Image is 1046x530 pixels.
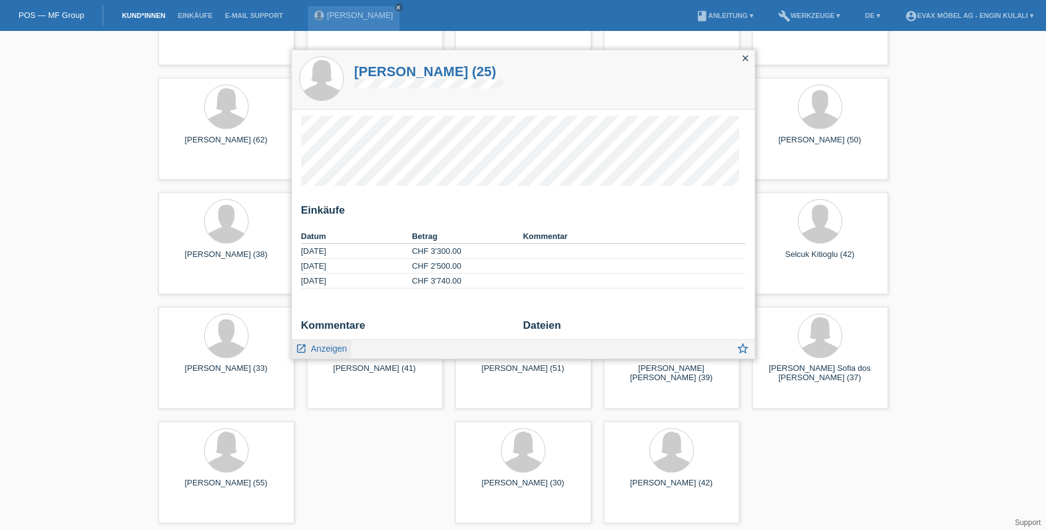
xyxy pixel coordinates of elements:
a: [PERSON_NAME] (25) [354,64,503,79]
i: launch [296,343,307,354]
td: CHF 3'300.00 [412,244,523,259]
th: Betrag [412,229,523,244]
div: [PERSON_NAME] (33) [168,364,285,384]
i: book [696,10,708,22]
div: [PERSON_NAME] (62) [168,135,285,155]
div: [PERSON_NAME] (55) [168,479,285,498]
a: star_border [737,343,750,358]
a: Einkäufe [171,12,218,19]
a: buildWerkzeuge ▾ [772,12,847,19]
div: [PERSON_NAME] (42) [614,479,730,498]
a: bookAnleitung ▾ [690,12,760,19]
i: close [741,53,751,63]
div: Selcuk Kitioglu (42) [762,250,878,269]
a: DE ▾ [859,12,886,19]
a: Support [1015,518,1041,527]
i: star_border [737,342,750,355]
th: Kommentar [523,229,745,244]
div: [PERSON_NAME] (50) [762,135,878,155]
div: [PERSON_NAME] Sofia dos [PERSON_NAME] (37) [762,364,878,384]
div: [PERSON_NAME] (38) [168,250,285,269]
a: [PERSON_NAME] [327,11,393,20]
h2: Einkäufe [301,204,745,223]
h2: Kommentare [301,319,514,338]
i: build [778,10,791,22]
a: E-Mail Support [219,12,289,19]
th: Datum [301,229,413,244]
span: Anzeigen [311,344,347,354]
div: [PERSON_NAME] (41) [317,364,433,384]
i: account_circle [905,10,917,22]
td: CHF 3'740.00 [412,274,523,289]
td: [DATE] [301,244,413,259]
h2: Dateien [523,319,745,338]
td: [DATE] [301,259,413,274]
a: launch Anzeigen [296,340,348,355]
div: [PERSON_NAME] (30) [465,479,581,498]
td: CHF 2'500.00 [412,259,523,274]
i: close [396,4,402,11]
div: [PERSON_NAME] [PERSON_NAME] (39) [614,364,730,384]
div: [PERSON_NAME] (51) [465,364,581,384]
a: close [395,3,403,12]
a: account_circleEVAX Möbel AG - Engin Kulali ▾ [899,12,1040,19]
a: Kund*innen [116,12,171,19]
a: POS — MF Group [19,11,84,20]
td: [DATE] [301,274,413,289]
